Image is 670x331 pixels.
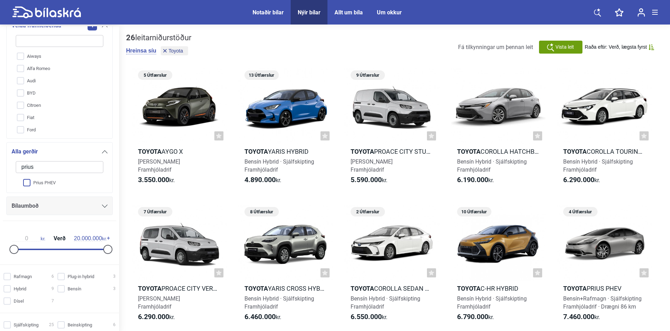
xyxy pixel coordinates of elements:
span: Alla gerðir [12,147,38,157]
b: 5.590.000 [351,175,382,184]
span: kr. [351,313,387,321]
span: kr. [244,313,281,321]
span: kr. [457,176,494,184]
h2: Yaris Cross Hybrid [238,284,333,292]
span: 8 Útfærslur [248,207,275,216]
span: Bensín Hybrid · Sjálfskipting Framhjóladrif [457,295,527,310]
span: Bensín Hybrid · Sjálfskipting Framhjóladrif [244,295,314,310]
b: 6.550.000 [351,312,382,321]
a: 8 ÚtfærslurToyotaYaris Cross HybridBensín Hybrid · SjálfskiptingFramhjóladrif6.460.000kr. [238,205,333,327]
span: Bensín Hybrid · Sjálfskipting Framhjóladrif [563,158,633,173]
span: kr. [244,176,281,184]
span: 2 Útfærslur [354,207,381,216]
button: Raða eftir: Verð, lægsta fyrst [585,44,654,50]
img: user-login.svg [637,8,645,17]
h2: Corolla Sedan Hybrid [344,284,440,292]
span: 9 Útfærslur [354,70,381,80]
span: 5 Útfærslur [141,70,169,80]
span: kr. [563,176,600,184]
span: 4 Útfærslur [567,207,594,216]
span: kr. [351,176,387,184]
h2: Proace City Stuttur [344,147,440,156]
span: 25 [49,321,54,329]
span: kr. [563,313,600,321]
span: kr. [13,235,45,242]
b: Toyota [563,148,587,155]
span: 9 [51,285,54,292]
h2: Aygo X [132,147,227,156]
b: 6.790.000 [457,312,488,321]
a: 10 ÚtfærslurToyotaC-HR HYBRIDBensín Hybrid · SjálfskiptingFramhjóladrif6.790.000kr. [451,205,546,327]
b: Toyota [138,148,161,155]
b: Toyota [563,285,587,292]
span: Bensín Hybrid · Sjálfskipting Framhjóladrif [244,158,314,173]
span: Bensín+Rafmagn · Sjálfskipting Framhjóladrif · Drægni 86 km [563,295,642,310]
span: Rafmagn [14,273,32,280]
a: Um okkur [377,9,402,16]
a: Notaðir bílar [253,9,284,16]
span: Dísel [14,297,24,305]
b: 6.290.000 [563,175,594,184]
b: Toyota [138,285,161,292]
b: Toyota [457,285,481,292]
span: Raða eftir: Verð, lægsta fyrst [585,44,647,50]
span: Bensín [68,285,81,292]
b: 7.460.000 [563,312,594,321]
b: 3.550.000 [138,175,169,184]
a: Allt um bíla [334,9,363,16]
h2: C-HR HYBRID [451,284,546,292]
h2: Prius PHEV [557,284,652,292]
b: 6.460.000 [244,312,276,321]
span: kr. [74,235,106,242]
span: Bensín Hybrid · Sjálfskipting Framhjóladrif [457,158,527,173]
span: Toyota [168,48,183,53]
b: Toyota [351,148,374,155]
span: 7 [51,297,54,305]
b: Toyota [244,148,268,155]
span: 6 [51,273,54,280]
span: 3 [113,285,116,292]
span: 3 [113,273,116,280]
h2: Proace City Verso Stuttur [132,284,227,292]
b: 26 [126,33,135,42]
span: Plug-in hybrid [68,273,94,280]
span: 6 [113,321,116,329]
b: 6.290.000 [138,312,169,321]
h2: Corolla Hatchback Hybrid [451,147,546,156]
span: kr. [138,176,175,184]
span: Beinskipting [68,321,92,329]
span: Sjálfskipting [14,321,39,329]
span: kr. [138,313,175,321]
span: 7 Útfærslur [141,207,169,216]
b: Toyota [457,148,481,155]
h2: Corolla Touring Sports Hybrid [557,147,652,156]
button: Hreinsa síu [126,47,156,54]
a: 7 ÚtfærslurToyotaProace City Verso Stuttur[PERSON_NAME]Framhjóladrif6.290.000kr. [132,205,227,327]
a: 4 ÚtfærslurToyotaPrius PHEVBensín+Rafmagn · SjálfskiptingFramhjóladrif · Drægni 86 km7.460.000kr. [557,205,652,327]
span: Verð [52,236,67,241]
a: 13 ÚtfærslurToyotaYaris HybridBensín Hybrid · SjálfskiptingFramhjóladrif4.890.000kr. [238,68,333,191]
span: 10 Útfærslur [461,207,488,216]
span: 13 Útfærslur [248,70,275,80]
span: Fá tilkynningar um þennan leit [458,44,533,50]
a: 5 ÚtfærslurToyotaAygo X[PERSON_NAME]Framhjóladrif3.550.000kr. [132,68,227,191]
span: [PERSON_NAME] Framhjóladrif [138,158,180,173]
span: kr. [457,313,494,321]
span: Hybrid [14,285,26,292]
b: 6.190.000 [457,175,488,184]
b: Toyota [244,285,268,292]
button: Toyota [161,46,188,55]
span: [PERSON_NAME] Framhjóladrif [351,158,393,173]
h2: Yaris Hybrid [238,147,333,156]
a: ToyotaCorolla Hatchback HybridBensín Hybrid · SjálfskiptingFramhjóladrif6.190.000kr. [451,68,546,191]
div: leitarniðurstöður [126,33,191,42]
b: 4.890.000 [244,175,276,184]
a: Nýir bílar [298,9,320,16]
span: Bensín Hybrid · Sjálfskipting Framhjóladrif [351,295,420,310]
a: 9 ÚtfærslurToyotaProace City Stuttur[PERSON_NAME]Framhjóladrif5.590.000kr. [344,68,440,191]
span: Vista leit [555,43,574,51]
